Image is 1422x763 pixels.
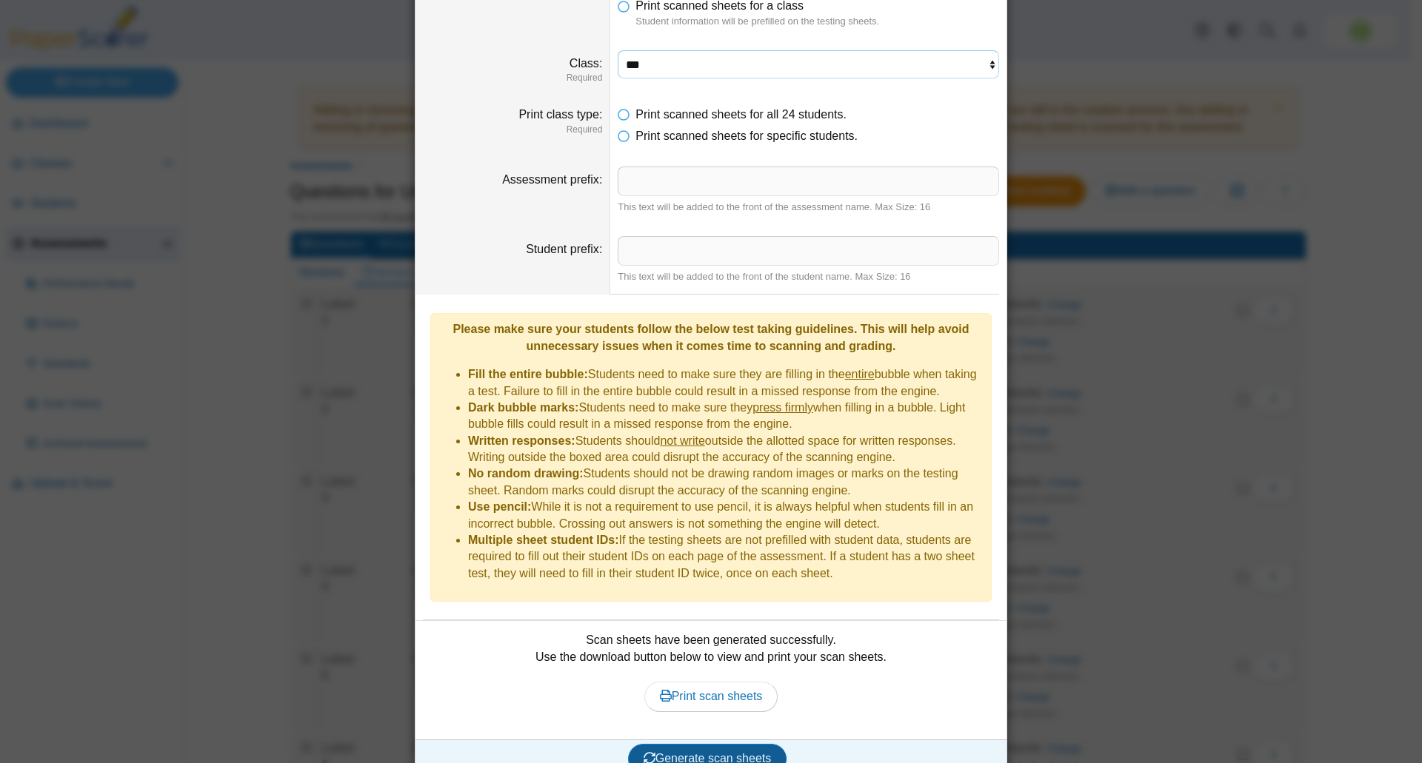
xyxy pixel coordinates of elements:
li: Students need to make sure they are filling in the bubble when taking a test. Failure to fill in ... [468,366,984,400]
li: If the testing sheets are not prefilled with student data, students are required to fill out thei... [468,532,984,582]
span: Print scanned sheets for specific students. [635,130,858,142]
b: Use pencil: [468,500,531,513]
div: This text will be added to the front of the assessment name. Max Size: 16 [618,201,999,214]
label: Class [570,57,602,70]
u: not write [660,434,704,447]
label: Student prefix [526,243,602,255]
b: Dark bubble marks: [468,401,578,414]
b: No random drawing: [468,467,584,480]
label: Assessment prefix [502,173,602,186]
u: press firmly [752,401,813,414]
span: Print scanned sheets for all 24 students. [635,108,847,121]
b: Please make sure your students follow the below test taking guidelines. This will help avoid unne... [453,323,969,352]
dfn: Required [423,72,602,84]
b: Multiple sheet student IDs: [468,534,619,546]
li: Students need to make sure they when filling in a bubble. Light bubble fills could result in a mi... [468,400,984,433]
b: Fill the entire bubble: [468,368,588,380]
div: Scan sheets have been generated successfully. Use the download button below to view and print you... [423,632,999,728]
dfn: Required [423,124,602,136]
dfn: Student information will be prefilled on the testing sheets. [635,15,999,28]
span: Print scan sheets [660,690,763,702]
li: While it is not a requirement to use pencil, it is always helpful when students fill in an incorr... [468,499,984,532]
a: Print scan sheets [644,682,778,711]
div: This text will be added to the front of the student name. Max Size: 16 [618,270,999,283]
label: Print class type [518,108,602,121]
b: Written responses: [468,434,575,447]
li: Students should outside the allotted space for written responses. Writing outside the boxed area ... [468,433,984,466]
u: entire [845,368,875,380]
li: Students should not be drawing random images or marks on the testing sheet. Random marks could di... [468,465,984,499]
